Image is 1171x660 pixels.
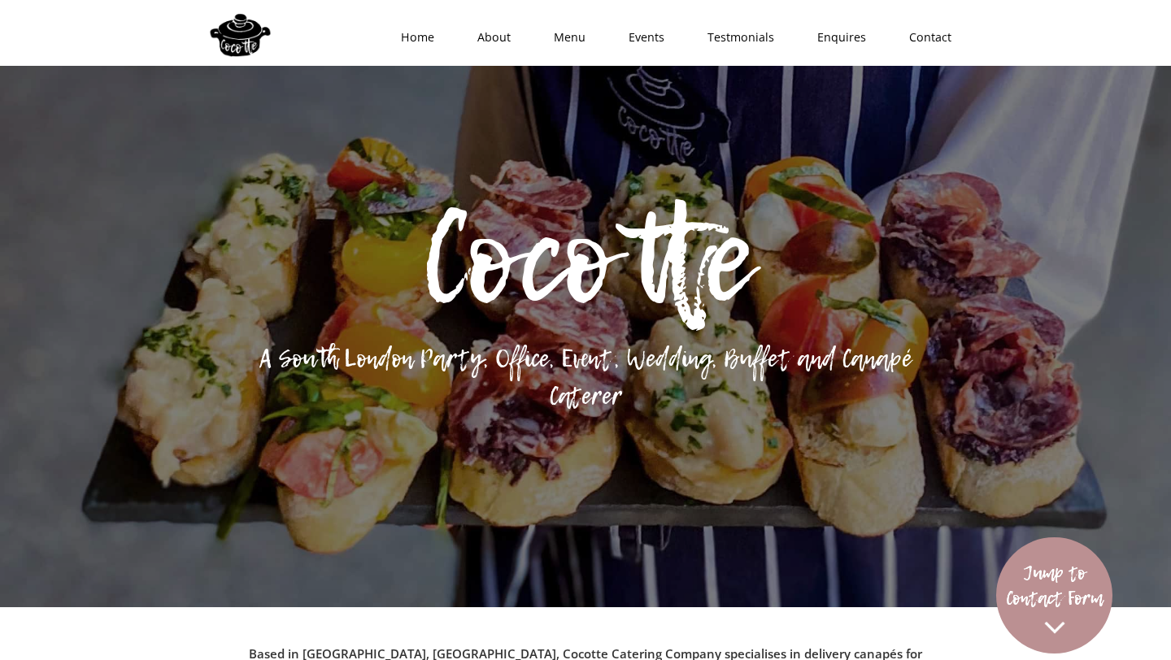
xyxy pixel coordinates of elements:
[882,13,968,62] a: Contact
[681,13,790,62] a: Testmonials
[602,13,681,62] a: Events
[790,13,882,62] a: Enquires
[374,13,451,62] a: Home
[451,13,527,62] a: About
[527,13,602,62] a: Menu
